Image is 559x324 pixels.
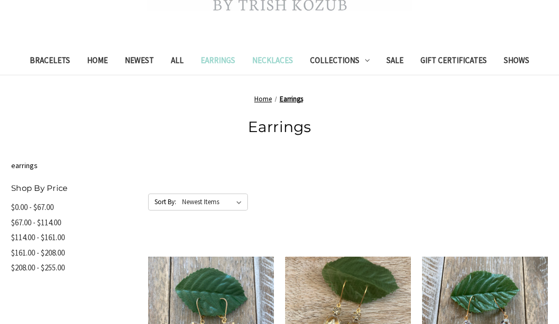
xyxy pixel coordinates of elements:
[149,194,176,210] label: Sort By:
[302,49,378,75] a: Collections
[11,200,137,215] a: $0.00 - $67.00
[116,49,162,75] a: Newest
[11,182,137,195] h5: Shop By Price
[254,94,272,103] a: Home
[162,49,192,75] a: All
[244,49,302,75] a: Necklaces
[378,49,412,75] a: Sale
[11,260,137,276] a: $208.00 - $255.00
[495,49,538,75] a: Shows
[11,94,548,104] nav: Breadcrumb
[79,49,116,75] a: Home
[11,215,137,231] a: $67.00 - $114.00
[11,230,137,246] a: $114.00 - $161.00
[11,160,548,171] p: earrings
[11,116,548,138] h1: Earrings
[21,49,79,75] a: Bracelets
[280,94,303,103] a: Earrings
[11,246,137,261] a: $161.00 - $208.00
[412,49,495,75] a: Gift Certificates
[192,49,244,75] a: Earrings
